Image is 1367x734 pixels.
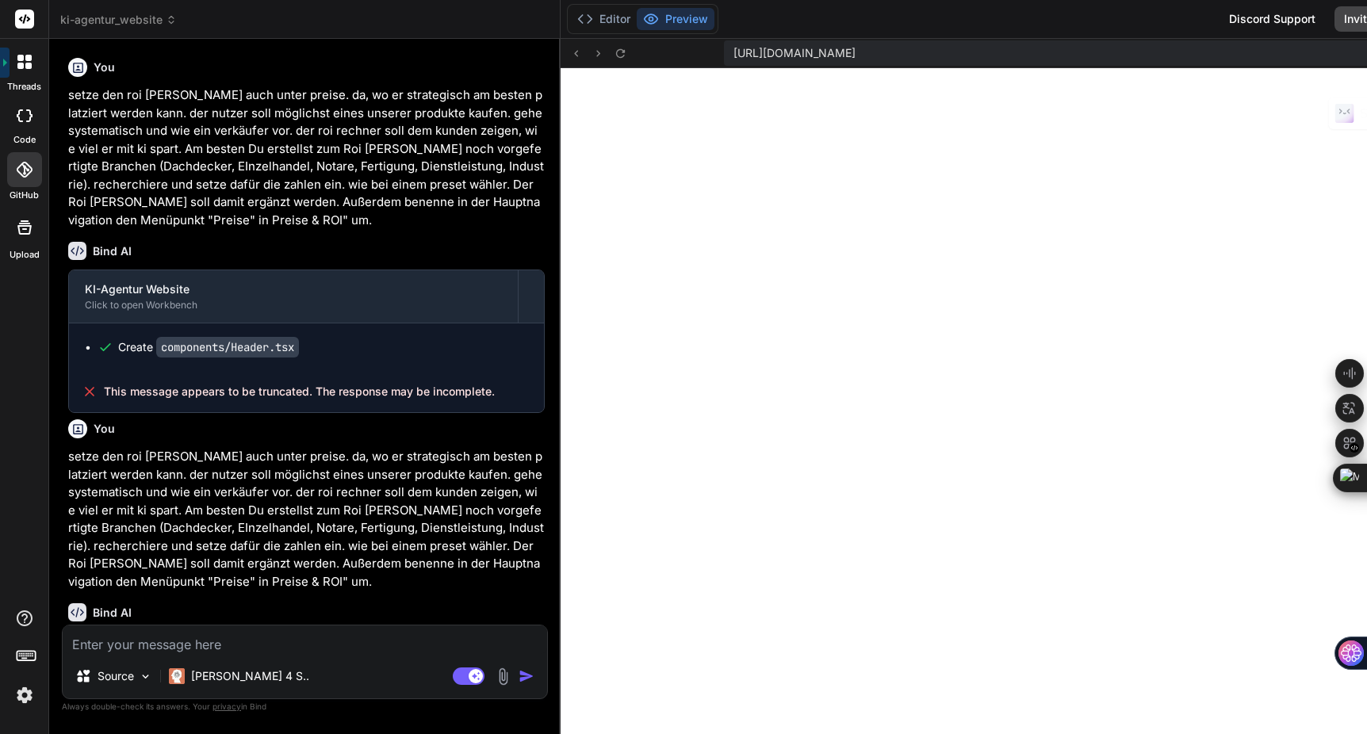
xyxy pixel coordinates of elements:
h6: You [94,421,115,437]
img: Claude 4 Sonnet [169,668,185,684]
div: Create [118,339,299,355]
div: Click to open Workbench [85,299,502,312]
img: attachment [494,667,512,686]
span: ki-agentur_website [60,12,177,28]
img: settings [11,682,38,709]
h6: Bind AI [93,605,132,621]
p: [PERSON_NAME] 4 S.. [191,668,309,684]
h6: Bind AI [93,243,132,259]
button: Preview [637,8,714,30]
p: setze den roi [PERSON_NAME] auch unter preise. da, wo er strategisch am besten platziert werden k... [68,86,545,229]
button: Editor [571,8,637,30]
p: Always double-check its answers. Your in Bind [62,699,548,714]
span: [URL][DOMAIN_NAME] [733,45,856,61]
code: components/Header.tsx [156,337,299,357]
img: Pick Models [139,670,152,683]
img: icon [519,668,534,684]
label: threads [7,80,41,94]
h6: You [94,59,115,75]
p: setze den roi [PERSON_NAME] auch unter preise. da, wo er strategisch am besten platziert werden k... [68,448,545,591]
p: Source [98,668,134,684]
label: Upload [10,248,40,262]
div: Discord Support [1220,6,1325,32]
button: KI-Agentur WebsiteClick to open Workbench [69,270,518,323]
span: This message appears to be truncated. The response may be incomplete. [104,384,495,399]
label: GitHub [10,189,39,202]
span: privacy [213,702,241,711]
div: KI-Agentur Website [85,281,502,297]
label: code [13,133,36,147]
